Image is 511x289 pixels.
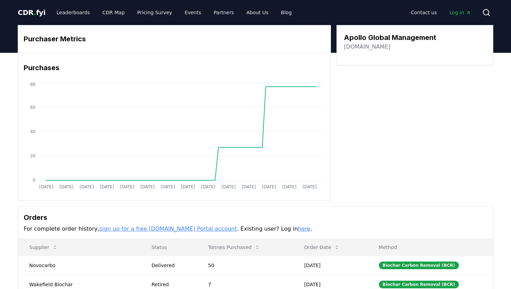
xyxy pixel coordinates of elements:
a: Pricing Survey [132,6,178,19]
div: Biochar Carbon Removal (BCR) [379,281,459,288]
h3: Purchaser Metrics [24,34,325,44]
a: Leaderboards [51,6,96,19]
button: Tonnes Purchased [203,240,266,254]
tspan: [DATE] [201,184,216,189]
a: Partners [208,6,240,19]
span: . [34,8,36,17]
tspan: [DATE] [221,184,236,189]
a: Log in [444,6,477,19]
tspan: 40 [30,129,35,134]
p: Method [373,244,487,251]
div: Retired [152,281,192,288]
a: Contact us [405,6,443,19]
tspan: [DATE] [282,184,297,189]
a: CDR.fyi [18,8,46,17]
nav: Main [405,6,477,19]
a: Events [179,6,206,19]
tspan: [DATE] [181,184,195,189]
tspan: [DATE] [262,184,276,189]
tspan: [DATE] [39,184,54,189]
td: 50 [197,256,293,275]
tspan: 80 [30,82,35,87]
a: Blog [275,6,297,19]
tspan: [DATE] [242,184,256,189]
button: Supplier [24,240,63,254]
p: For complete order history, . Existing user? Log in . [24,225,487,233]
tspan: [DATE] [140,184,155,189]
p: Status [146,244,192,251]
a: About Us [241,6,274,19]
button: Order Date [299,240,345,254]
a: [DOMAIN_NAME] [344,43,390,51]
td: Novocarbo [18,256,140,275]
span: CDR fyi [18,8,46,17]
div: Biochar Carbon Removal (BCR) [379,262,459,269]
td: [DATE] [293,256,368,275]
tspan: [DATE] [120,184,135,189]
tspan: 20 [30,154,35,158]
tspan: [DATE] [302,184,317,189]
tspan: [DATE] [80,184,94,189]
h3: Apollo Global Management [344,32,436,43]
tspan: [DATE] [100,184,114,189]
a: CDR Map [97,6,130,19]
tspan: [DATE] [59,184,74,189]
a: here [298,225,310,232]
nav: Main [51,6,297,19]
tspan: 0 [33,178,35,183]
div: Delivered [152,262,192,269]
a: sign up for a free [DOMAIN_NAME] Portal account [99,225,237,232]
tspan: [DATE] [161,184,175,189]
span: Log in [449,9,471,16]
h3: Orders [24,212,487,223]
h3: Purchases [24,63,325,73]
tspan: 60 [30,105,35,110]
